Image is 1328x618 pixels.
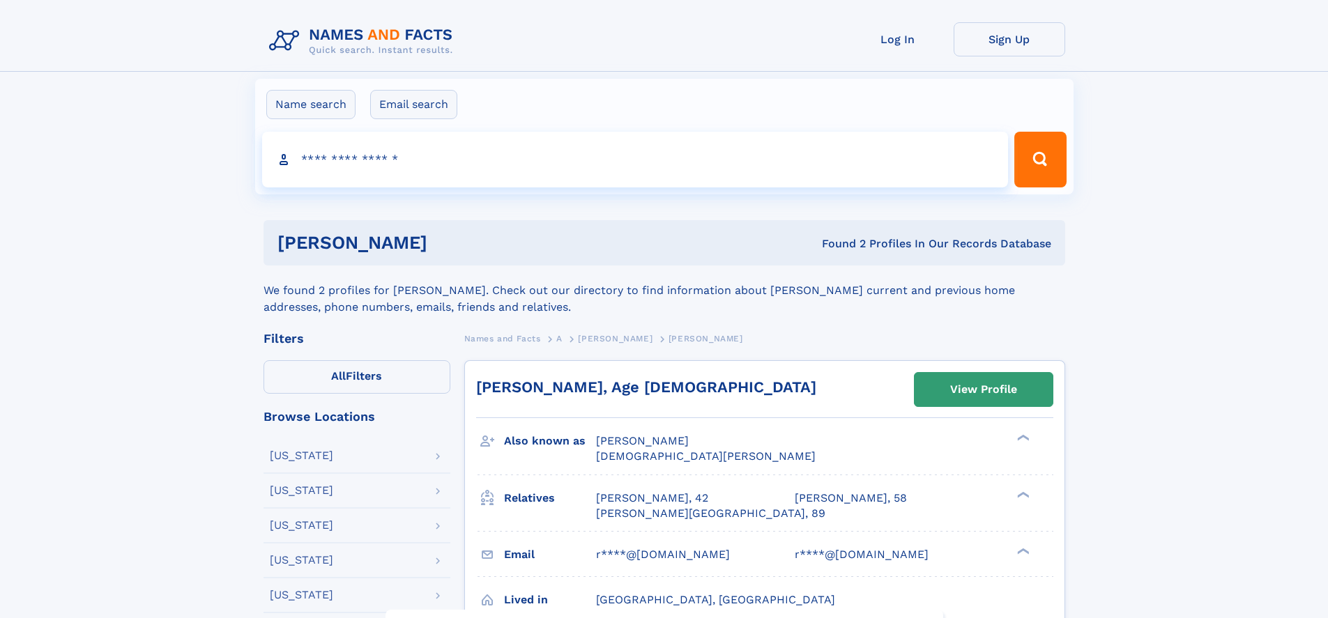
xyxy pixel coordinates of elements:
[1014,132,1066,187] button: Search Button
[264,332,450,345] div: Filters
[954,22,1065,56] a: Sign Up
[578,330,652,347] a: [PERSON_NAME]
[464,330,541,347] a: Names and Facts
[270,589,333,601] div: [US_STATE]
[331,369,346,383] span: All
[266,90,356,119] label: Name search
[578,334,652,343] span: [PERSON_NAME]
[264,265,1065,316] div: We found 2 profiles for [PERSON_NAME]. Check out our directory to find information about [PERSON_...
[277,234,625,252] h1: [PERSON_NAME]
[262,132,1009,187] input: search input
[504,429,596,453] h3: Also known as
[950,373,1017,405] div: View Profile
[270,485,333,496] div: [US_STATE]
[270,450,333,461] div: [US_STATE]
[596,506,825,521] a: [PERSON_NAME][GEOGRAPHIC_DATA], 89
[1014,433,1030,442] div: ❯
[504,543,596,566] h3: Email
[270,555,333,566] div: [US_STATE]
[264,360,450,394] label: Filters
[370,90,457,119] label: Email search
[915,373,1053,406] a: View Profile
[1014,490,1030,499] div: ❯
[669,334,743,343] span: [PERSON_NAME]
[625,236,1051,252] div: Found 2 Profiles In Our Records Database
[596,449,816,463] span: [DEMOGRAPHIC_DATA][PERSON_NAME]
[270,520,333,531] div: [US_STATE]
[795,490,907,506] a: [PERSON_NAME], 58
[556,330,563,347] a: A
[842,22,954,56] a: Log In
[596,434,689,447] span: [PERSON_NAME]
[264,22,464,60] img: Logo Names and Facts
[476,378,816,396] a: [PERSON_NAME], Age [DEMOGRAPHIC_DATA]
[504,588,596,612] h3: Lived in
[504,486,596,510] h3: Relatives
[1014,546,1030,555] div: ❯
[264,410,450,423] div: Browse Locations
[596,490,708,506] a: [PERSON_NAME], 42
[556,334,563,343] span: A
[596,593,835,606] span: [GEOGRAPHIC_DATA], [GEOGRAPHIC_DATA]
